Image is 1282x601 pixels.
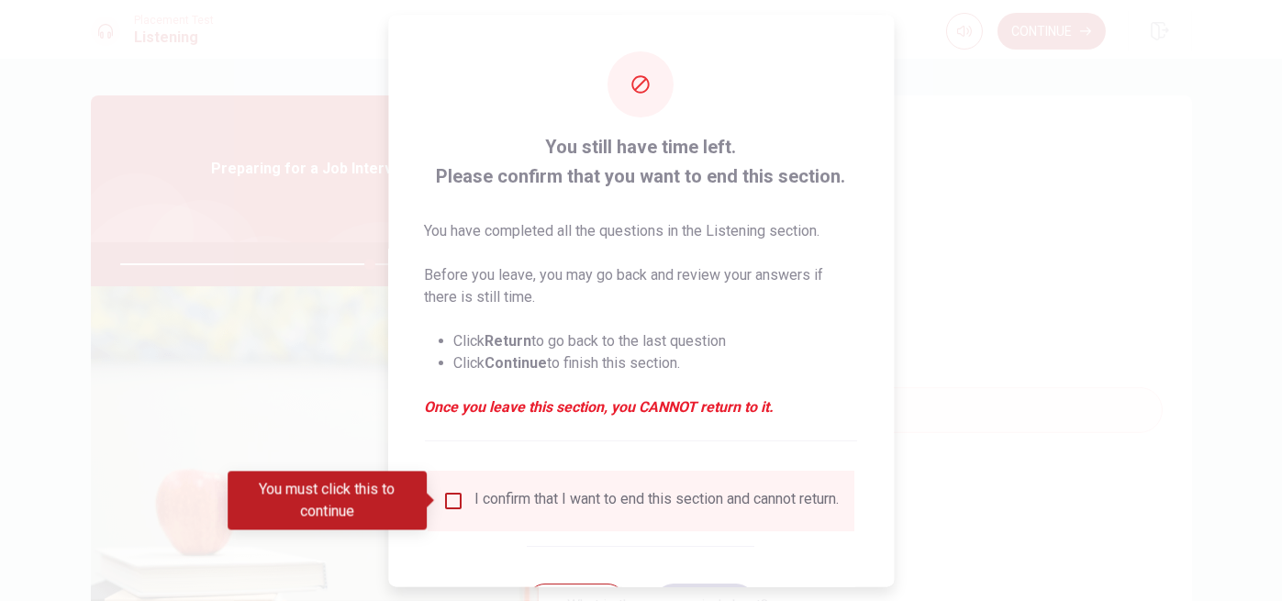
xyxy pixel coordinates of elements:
div: I confirm that I want to end this section and cannot return. [475,490,840,512]
li: Click to go back to the last question [454,330,857,352]
p: You have completed all the questions in the Listening section. [425,220,857,242]
em: Once you leave this section, you CANNOT return to it. [425,396,857,418]
li: Click to finish this section. [454,352,857,374]
strong: Continue [485,354,548,372]
div: You must click this to continue [228,471,427,529]
strong: Return [485,332,532,350]
p: Before you leave, you may go back and review your answers if there is still time. [425,264,857,308]
span: You still have time left. Please confirm that you want to end this section. [425,132,857,191]
span: You must click this to continue [442,490,464,512]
